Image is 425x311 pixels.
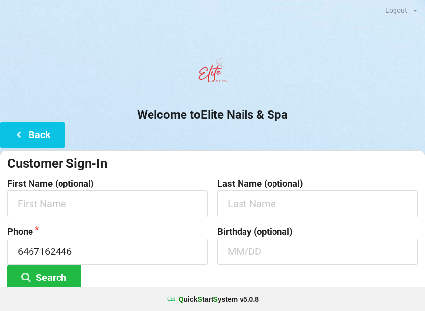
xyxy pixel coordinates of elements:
[7,265,81,290] button: Search
[7,227,208,237] label: Phone
[179,294,259,304] b: uick tart ystem v 5.0.8
[7,239,208,265] input: 1234567890
[166,294,176,304] img: favicon.ico
[198,295,202,303] span: S
[213,295,217,303] span: S
[385,7,407,14] div: Logout
[217,227,418,237] label: Birthday (optional)
[179,295,184,303] span: Q
[217,190,418,217] input: Last Name
[7,155,418,172] div: Customer Sign-In
[193,53,232,93] img: EliteNailsSpa-Logo1.png
[217,179,418,188] label: Last Name (optional)
[7,190,208,217] input: First Name
[7,179,208,188] label: First Name (optional)
[217,239,418,265] input: MM/DD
